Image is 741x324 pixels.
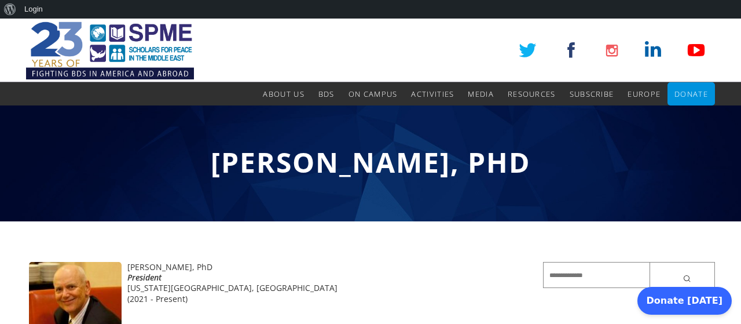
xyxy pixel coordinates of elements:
span: BDS [318,89,335,99]
span: Donate [674,89,708,99]
span: On Campus [349,89,398,99]
span: Resources [508,89,556,99]
img: SPME [26,19,194,82]
div: [PERSON_NAME], PhD [26,262,526,272]
span: Media [468,89,494,99]
div: (2021 - Present) [26,294,526,304]
a: BDS [318,82,335,105]
a: Subscribe [570,82,614,105]
div: [US_STATE][GEOGRAPHIC_DATA], [GEOGRAPHIC_DATA] [26,283,526,293]
span: [PERSON_NAME], PhD [211,143,531,181]
a: Resources [508,82,556,105]
a: On Campus [349,82,398,105]
a: Europe [628,82,661,105]
div: President [26,272,526,283]
a: Media [468,82,494,105]
span: Europe [628,89,661,99]
a: Activities [411,82,454,105]
a: Donate [674,82,708,105]
a: About Us [263,82,304,105]
span: About Us [263,89,304,99]
span: Subscribe [570,89,614,99]
span: Activities [411,89,454,99]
